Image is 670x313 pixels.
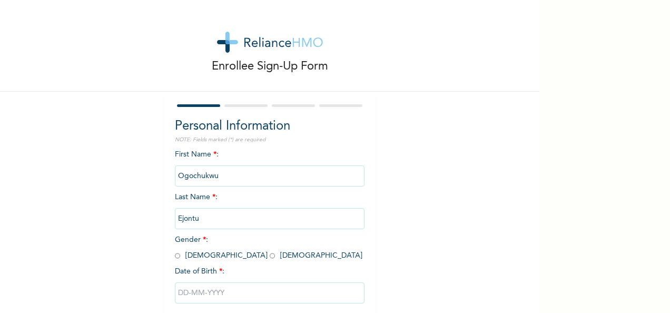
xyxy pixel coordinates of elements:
[175,193,364,222] span: Last Name :
[175,266,224,277] span: Date of Birth :
[175,136,364,144] p: NOTE: Fields marked (*) are required
[217,32,323,53] img: logo
[175,208,364,229] input: Enter your last name
[212,58,328,75] p: Enrollee Sign-Up Form
[175,117,364,136] h2: Personal Information
[175,165,364,187] input: Enter your first name
[175,151,364,180] span: First Name :
[175,282,364,304] input: DD-MM-YYYY
[175,236,362,259] span: Gender : [DEMOGRAPHIC_DATA] [DEMOGRAPHIC_DATA]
